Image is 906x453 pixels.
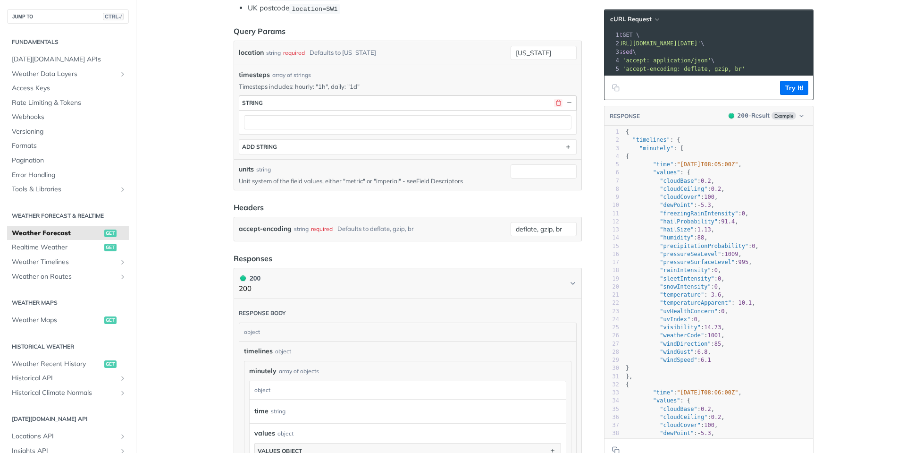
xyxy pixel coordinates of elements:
[7,415,129,423] h2: [DATE][DOMAIN_NAME] API
[626,308,728,315] span: : ,
[12,388,117,398] span: Historical Climate Normals
[239,309,286,317] div: Response body
[604,421,619,429] div: 37
[604,193,619,201] div: 9
[416,177,463,185] a: Field Descriptors
[7,429,129,444] a: Locations APIShow subpages for Locations API
[249,366,277,376] span: minutely
[660,218,718,225] span: "hailProbability"
[575,57,714,64] span: \
[7,38,129,46] h2: Fundamentals
[272,71,311,79] div: array of strings
[738,111,770,120] div: - Result
[626,218,738,225] span: : ,
[604,56,621,65] div: 4
[12,55,126,64] span: [DATE][DOMAIN_NAME] APIs
[103,13,124,20] span: CTRL-/
[604,356,619,364] div: 29
[626,178,714,184] span: : ,
[604,373,619,381] div: 31
[660,178,697,184] span: "cloudBase"
[337,222,414,236] div: Defaults to deflate, gzip, br
[7,110,129,124] a: Webhooks
[697,234,704,241] span: 88
[721,218,735,225] span: 91.4
[694,316,697,323] span: 0
[701,406,711,412] span: 0.2
[660,299,731,306] span: "temperatureApparent"
[604,48,621,56] div: 3
[604,266,619,274] div: 18
[604,308,619,316] div: 23
[752,243,755,249] span: 0
[604,161,619,169] div: 5
[12,127,126,137] span: Versioning
[234,26,285,37] div: Query Params
[239,323,574,341] div: object
[714,283,718,290] span: 0
[626,128,629,135] span: {
[660,349,694,355] span: "windGust"
[660,341,711,347] span: "windDirection"
[626,275,725,282] span: : ,
[12,156,126,165] span: Pagination
[660,210,738,217] span: "freezingRainIntensity"
[604,177,619,185] div: 7
[604,136,619,144] div: 2
[12,432,117,441] span: Locations API
[660,332,704,339] span: "weatherCode"
[7,357,129,371] a: Weather Recent Historyget
[7,371,129,385] a: Historical APIShow subpages for Historical API
[119,389,126,397] button: Show subpages for Historical Climate Normals
[604,258,619,266] div: 17
[277,429,294,438] div: object
[714,341,721,347] span: 85
[239,46,264,60] label: location
[119,375,126,382] button: Show subpages for Historical API
[626,194,718,200] span: : ,
[12,141,126,151] span: Formats
[12,374,117,383] span: Historical API
[294,222,309,236] div: string
[604,242,619,250] div: 15
[714,267,718,274] span: 0
[626,406,714,412] span: : ,
[239,140,576,154] button: ADD string
[677,161,738,168] span: "[DATE]T08:05:00Z"
[12,98,126,108] span: Rate Limiting & Tokens
[660,243,748,249] span: "precipitationProbability"
[12,257,117,267] span: Weather Timelines
[660,202,694,208] span: "dewPoint"
[660,283,711,290] span: "snowIntensity"
[254,428,275,438] span: values
[565,99,573,107] button: Hide
[626,422,718,428] span: : ,
[742,210,745,217] span: 0
[250,381,563,399] div: object
[626,145,684,152] span: : [
[711,291,721,298] span: 3.6
[119,433,126,440] button: Show subpages for Locations API
[604,169,619,177] div: 6
[718,275,721,282] span: 0
[242,143,277,150] div: ADD string
[626,389,742,396] span: : ,
[660,414,707,420] span: "cloudCeiling"
[697,430,701,436] span: -
[604,340,619,348] div: 27
[266,46,281,60] div: string
[626,397,690,404] span: : {
[279,367,319,376] div: array of objects
[12,171,126,180] span: Error Handling
[626,341,725,347] span: : ,
[569,280,577,287] svg: Chevron
[660,194,701,200] span: "cloudCover"
[310,46,376,60] div: Defaults to [US_STATE]
[239,273,260,283] div: 200
[626,259,752,265] span: : ,
[677,389,738,396] span: "[DATE]T08:06:00Z"
[239,283,260,294] p: 200
[239,164,254,174] label: units
[735,299,738,306] span: -
[311,222,333,236] div: required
